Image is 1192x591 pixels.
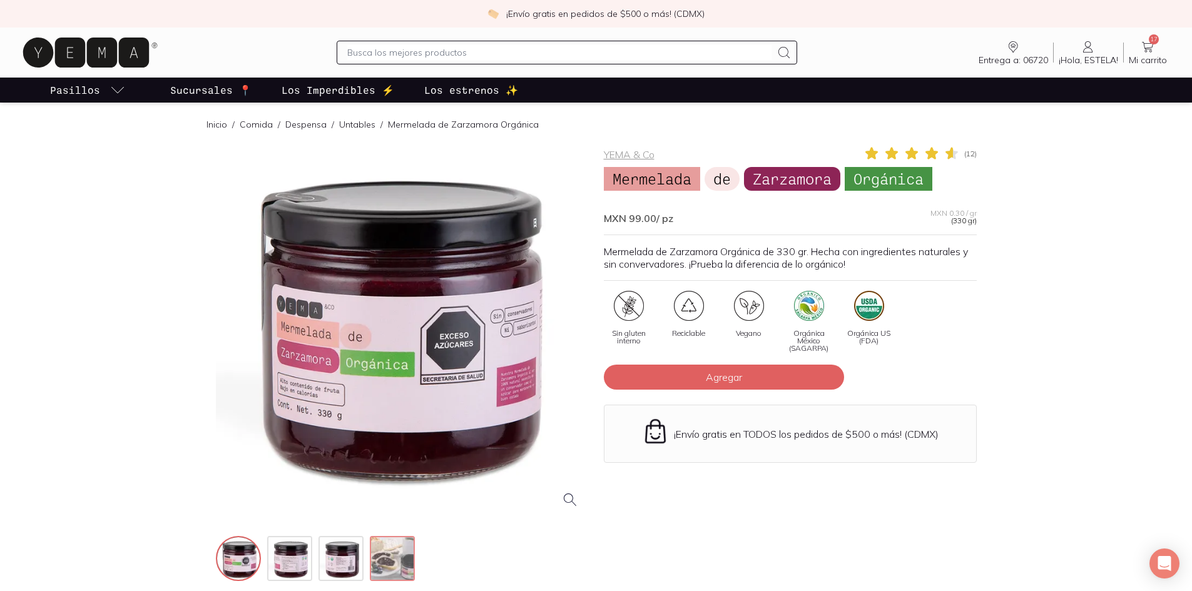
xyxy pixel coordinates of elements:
[422,78,521,103] a: Los estrenos ✨
[487,8,499,19] img: check
[240,119,273,130] a: Comida
[674,291,704,321] img: certificate_48a53943-26ef-4015-b3aa-8f4c5fdc4728=fwebp-q70-w96
[1149,548,1179,578] div: Open Intercom Messenger
[371,537,416,582] img: zrazamora_a6ad1dc0-f84e-48e1-9884-bcb989c2cdfc=fwebp-q70-w256
[642,418,669,445] img: Envío
[206,119,227,130] a: Inicio
[614,291,644,321] img: certificate_55e4a1f1-8c06-4539-bb7a-cfec37afd660=fwebp-q70-w96
[672,330,705,337] span: Reciclable
[705,167,740,191] span: de
[604,330,654,345] span: Sin gluten interno
[794,291,824,321] img: organic_mx_sagarpa_d5bfe478-d9b9-46b3-8f87-8b6e7c63d533=fwebp-q70-w96
[279,78,397,103] a: Los Imperdibles ⚡️
[964,150,977,158] span: ( 12 )
[424,83,518,98] p: Los estrenos ✨
[604,167,700,191] span: Mermelada
[784,330,834,352] span: Orgánica México (SAGARPA)
[744,167,840,191] span: Zarzamora
[1059,54,1118,66] span: ¡Hola, ESTELA!
[979,54,1048,66] span: Entrega a: 06720
[951,217,977,225] span: (330 gr)
[1149,34,1159,44] span: 17
[506,8,705,20] p: ¡Envío gratis en pedidos de $500 o más! (CDMX)
[273,118,285,131] span: /
[604,212,673,225] span: MXN 99.00 / pz
[285,119,327,130] a: Despensa
[1129,54,1167,66] span: Mi carrito
[845,167,932,191] span: Orgánica
[1124,39,1172,66] a: 17Mi carrito
[706,371,742,383] span: Agregar
[388,118,539,131] p: Mermelada de Zarzamora Orgánica
[844,330,894,345] span: Orgánica US (FDA)
[282,83,394,98] p: Los Imperdibles ⚡️
[320,537,365,582] img: 267_e0332dc6-2ee6-458d-bdc0-f81b8cf58178=fwebp-q70-w256
[48,78,128,103] a: pasillo-todos-link
[375,118,388,131] span: /
[734,291,764,321] img: certificate_86a4b5dc-104e-40e4-a7f8-89b43527f01f=fwebp-q70-w96
[854,291,884,321] img: certificate_639cecc1-b2e3-49ab-b315-9acb3e673bab=fwebp-q70-w96
[1054,39,1123,66] a: ¡Hola, ESTELA!
[217,537,262,582] img: 265_fdc368b2-988b-4922-ac66-2daa0b147b91=fwebp-q70-w256
[339,119,375,130] a: Untables
[170,83,252,98] p: Sucursales 📍
[50,83,100,98] p: Pasillos
[327,118,339,131] span: /
[604,148,655,161] a: YEMA & Co
[268,537,313,582] img: 266_4ba53843-8aa9-4ef6-986b-9c80e6bdcee2=fwebp-q70-w256
[736,330,762,337] span: Vegano
[674,428,939,440] p: ¡Envío gratis en TODOS los pedidos de $500 o más! (CDMX)
[227,118,240,131] span: /
[604,365,844,390] button: Agregar
[347,45,772,60] input: Busca los mejores productos
[930,210,977,217] span: MXN 0.30 / gr
[974,39,1053,66] a: Entrega a: 06720
[168,78,254,103] a: Sucursales 📍
[604,245,977,270] p: Mermelada de Zarzamora Orgánica de 330 gr. Hecha con ingredientes naturales y sin convervadores. ...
